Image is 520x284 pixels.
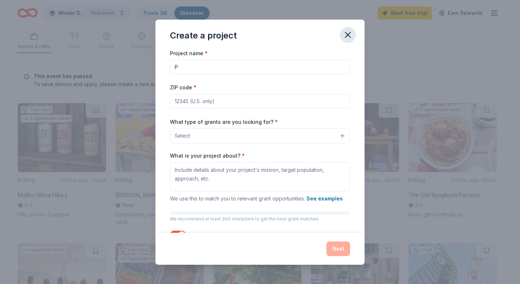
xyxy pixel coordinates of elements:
label: Project name [170,50,208,57]
button: Select [170,128,350,143]
span: We use this to match you to relevant grant opportunities. [170,195,343,202]
label: ZIP code [170,84,196,91]
span: Select [175,131,190,140]
label: Send me reminders [192,232,241,238]
input: After school program [170,60,350,74]
div: Create a project [170,30,237,41]
p: We recommend at least 300 characters to get the best grant matches. [170,216,350,222]
input: 12345 (U.S. only) [170,94,350,109]
label: What type of grants are you looking for? [170,118,278,126]
button: See examples [306,194,343,203]
label: What is your project about? [170,152,245,159]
